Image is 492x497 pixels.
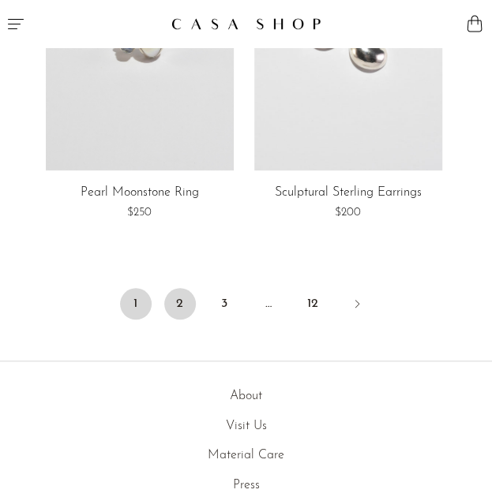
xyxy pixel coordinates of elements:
[253,288,284,319] span: …
[297,288,329,319] a: 12
[164,288,196,319] a: 2
[208,288,240,319] a: 3
[81,186,199,200] a: Pearl Moonstone Ring
[230,390,262,402] a: About
[127,207,152,219] span: $250
[335,207,361,219] span: $200
[226,420,267,432] a: Visit Us
[341,288,373,323] a: Next
[275,186,422,200] a: Sculptural Sterling Earrings
[120,288,152,319] span: 1
[208,449,284,461] a: Material Care
[233,479,260,491] a: Press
